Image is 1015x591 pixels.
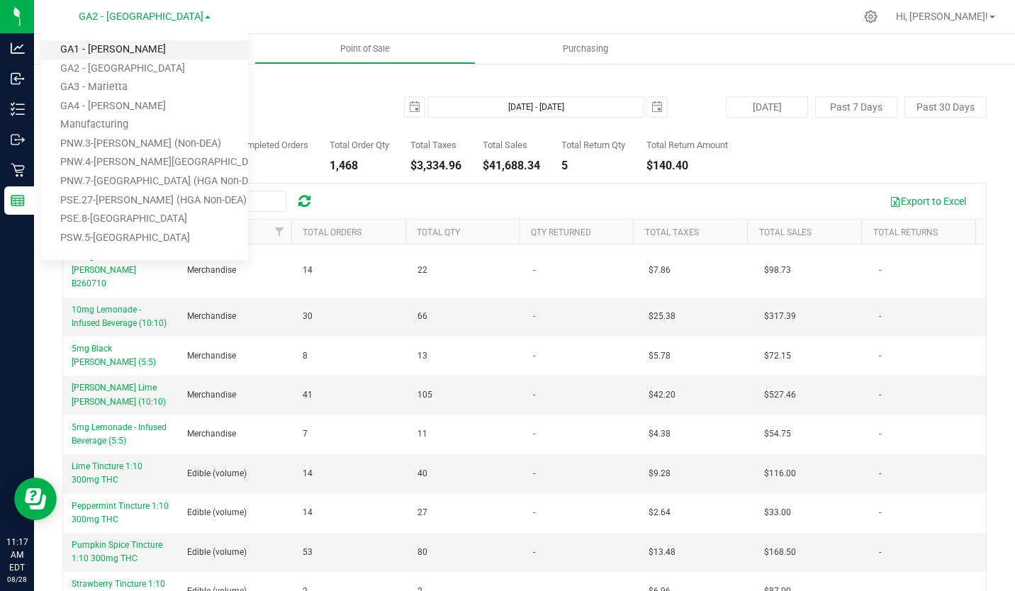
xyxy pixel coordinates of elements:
[187,388,236,402] span: Merchandise
[417,227,460,237] a: Total Qty
[41,229,248,248] a: PSW.5-[GEOGRAPHIC_DATA]
[879,264,881,277] span: -
[879,349,881,363] span: -
[303,227,361,237] a: Total Orders
[303,388,313,402] span: 41
[72,422,167,446] span: 5mg Lemonade - Infused Beverage (5:5)
[11,72,25,86] inline-svg: Inbound
[72,501,169,524] span: Peppermint Tincture 1:10 300mg THC
[187,467,247,480] span: Edible (volume)
[6,536,28,574] p: 11:17 AM EDT
[41,210,248,229] a: PSE.8-[GEOGRAPHIC_DATA]
[726,96,808,118] button: [DATE]
[764,506,791,519] span: $33.00
[533,388,535,402] span: -
[646,140,728,150] div: Total Return Amount
[303,264,313,277] span: 14
[483,140,540,150] div: Total Sales
[873,227,938,237] a: Total Returns
[417,427,427,441] span: 11
[405,97,425,117] span: select
[417,467,427,480] span: 40
[759,227,812,237] a: Total Sales
[11,193,25,208] inline-svg: Reports
[41,172,248,191] a: PNW.7-[GEOGRAPHIC_DATA] (HGA Non-DEA)
[533,349,535,363] span: -
[303,427,308,441] span: 7
[879,427,881,441] span: -
[879,310,881,323] span: -
[303,310,313,323] span: 30
[896,11,988,22] span: Hi, [PERSON_NAME]!
[483,160,540,171] div: $41,688.34
[533,546,535,559] span: -
[330,160,389,171] div: 1,468
[187,349,236,363] span: Merchandise
[561,140,625,150] div: Total Return Qty
[649,264,671,277] span: $7.86
[41,191,248,210] a: PSE.27-[PERSON_NAME] (HGA Non-DEA)
[904,96,987,118] button: Past 30 Days
[544,43,627,55] span: Purchasing
[645,227,699,237] a: Total Taxes
[561,160,625,171] div: 5
[410,140,461,150] div: Total Taxes
[649,546,675,559] span: $13.48
[214,160,308,171] div: 430
[646,160,728,171] div: $140.40
[14,478,57,520] iframe: Resource center
[187,427,236,441] span: Merchandise
[303,546,313,559] span: 53
[417,264,427,277] span: 22
[41,40,248,60] a: GA1 - [PERSON_NAME]
[764,467,796,480] span: $116.00
[879,546,881,559] span: -
[417,349,427,363] span: 13
[72,344,156,367] span: 5mg Black [PERSON_NAME] (5:5)
[187,546,247,559] span: Edible (volume)
[187,264,236,277] span: Merchandise
[11,41,25,55] inline-svg: Analytics
[880,189,975,213] button: Export to Excel
[268,220,291,244] a: Filter
[533,506,535,519] span: -
[79,11,203,23] span: GA2 - [GEOGRAPHIC_DATA]
[303,349,308,363] span: 8
[321,43,409,55] span: Point of Sale
[417,310,427,323] span: 66
[330,140,389,150] div: Total Order Qty
[764,388,796,402] span: $527.46
[41,116,248,135] a: Manufacturing
[649,427,671,441] span: $4.38
[11,133,25,147] inline-svg: Outbound
[34,34,254,64] a: Inventory
[41,97,248,116] a: GA4 - [PERSON_NAME]
[649,310,675,323] span: $25.38
[879,388,881,402] span: -
[764,310,796,323] span: $317.39
[187,506,247,519] span: Edible (volume)
[764,546,796,559] span: $168.50
[649,349,671,363] span: $5.78
[72,383,166,406] span: [PERSON_NAME] Lime [PERSON_NAME] (10:10)
[72,305,167,328] span: 10mg Lemonade - Infused Beverage (10:10)
[41,60,248,79] a: GA2 - [GEOGRAPHIC_DATA]
[303,506,313,519] span: 14
[303,467,313,480] span: 14
[41,153,248,172] a: PNW.4-[PERSON_NAME][GEOGRAPHIC_DATA] (AAH Non-DEA)
[647,97,667,117] span: select
[417,546,427,559] span: 80
[531,227,591,237] a: Qty Returned
[862,10,880,23] div: Manage settings
[6,574,28,585] p: 08/28
[815,96,897,118] button: Past 7 Days
[72,461,142,485] span: Lime Tincture 1:10 300mg THC
[533,310,535,323] span: -
[649,467,671,480] span: $9.28
[764,349,791,363] span: $72.15
[72,540,162,563] span: Pumpkin Spice Tincture 1:10 300mg THC
[649,506,671,519] span: $2.64
[417,506,427,519] span: 27
[879,506,881,519] span: -
[764,264,791,277] span: $98.73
